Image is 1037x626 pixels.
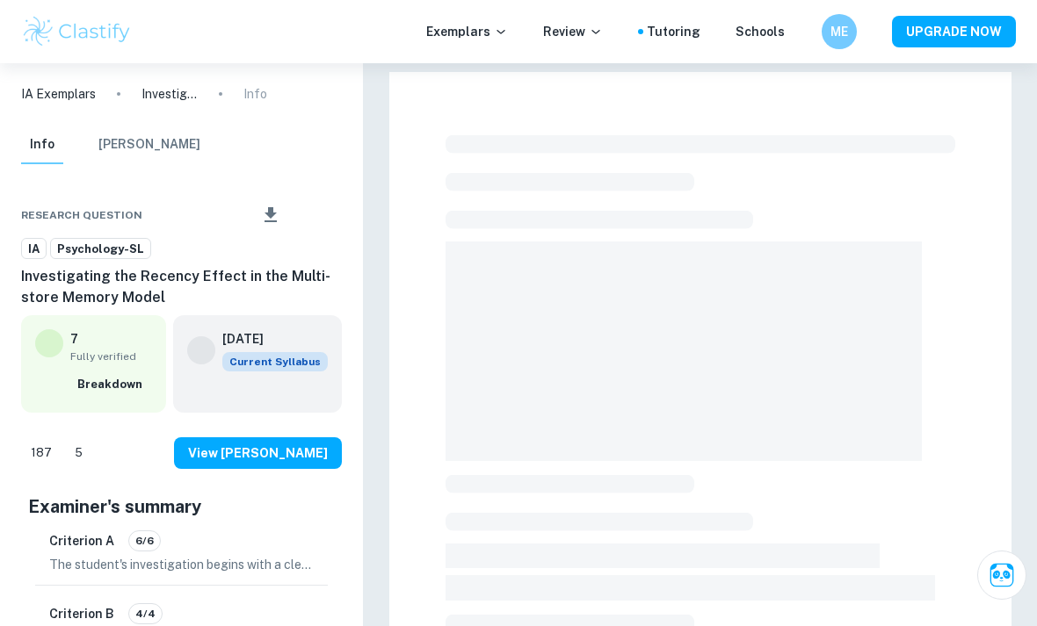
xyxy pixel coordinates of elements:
[129,606,162,622] span: 4/4
[73,371,152,398] button: Breakdown
[28,493,335,520] h5: Examiner's summary
[21,207,142,223] span: Research question
[543,22,603,41] p: Review
[51,241,150,258] span: Psychology-SL
[65,439,92,467] div: Dislike
[98,126,200,164] button: [PERSON_NAME]
[174,437,342,469] button: View [PERSON_NAME]
[426,22,508,41] p: Exemplars
[141,84,198,104] p: Investigating the Recency Effect in the Multi-store Memory Model
[799,27,808,36] button: Help and Feedback
[21,126,63,164] button: Info
[243,84,267,104] p: Info
[49,604,114,623] h6: Criterion B
[892,16,1016,47] button: UPGRADE NOW
[21,84,96,104] a: IA Exemplars
[222,352,328,371] div: This exemplar is based on the current syllabus. Feel free to refer to it for inspiration/ideas wh...
[21,266,342,308] h6: Investigating the Recency Effect in the Multi-store Memory Model
[222,329,314,349] h6: [DATE]
[49,555,314,574] p: The student's investigation begins with a clear statement of the aim. They also explain the relev...
[22,241,46,258] span: IA
[70,349,152,364] span: Fully verified
[647,22,700,41] a: Tutoring
[822,14,857,49] button: ME
[216,205,230,226] div: Share
[21,439,62,467] div: Like
[65,444,92,462] span: 5
[234,192,307,238] div: Download
[736,22,785,41] a: Schools
[830,22,850,41] h6: ME
[70,329,78,349] p: 7
[49,531,114,550] h6: Criterion A
[21,444,62,462] span: 187
[222,352,328,371] span: Current Syllabus
[21,238,47,260] a: IA
[977,550,1026,600] button: Ask Clai
[310,205,324,226] div: Bookmark
[328,205,342,226] div: Report issue
[129,533,160,549] span: 6/6
[50,238,151,260] a: Psychology-SL
[21,14,133,49] img: Clastify logo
